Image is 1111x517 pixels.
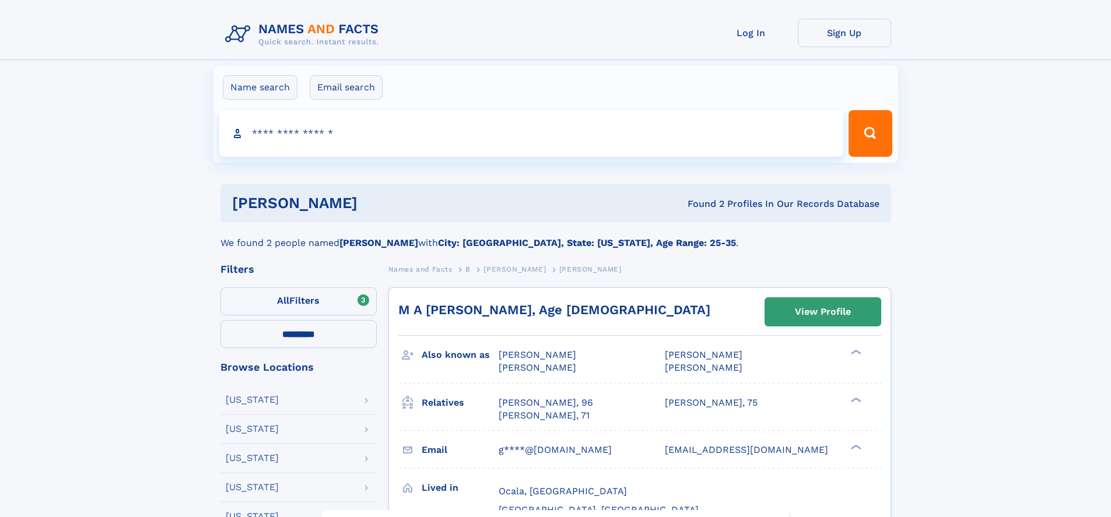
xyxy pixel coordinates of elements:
[388,262,453,276] a: Names and Facts
[310,75,383,100] label: Email search
[798,19,891,47] a: Sign Up
[277,295,289,306] span: All
[795,298,851,325] div: View Profile
[220,287,377,315] label: Filters
[422,478,499,498] h3: Lived in
[220,362,377,372] div: Browse Locations
[499,362,576,373] span: [PERSON_NAME]
[665,362,742,373] span: [PERSON_NAME]
[499,396,593,409] a: [PERSON_NAME], 96
[499,409,590,422] a: [PERSON_NAME], 71
[465,262,471,276] a: B
[226,483,279,492] div: [US_STATE]
[849,110,892,157] button: Search Button
[499,349,576,360] span: [PERSON_NAME]
[848,443,862,451] div: ❯
[339,237,418,248] b: [PERSON_NAME]
[499,486,627,497] span: Ocala, [GEOGRAPHIC_DATA]
[438,237,736,248] b: City: [GEOGRAPHIC_DATA], State: [US_STATE], Age Range: 25-35
[226,453,279,463] div: [US_STATE]
[232,196,523,210] h1: [PERSON_NAME]
[223,75,297,100] label: Name search
[422,345,499,365] h3: Also known as
[422,393,499,413] h3: Relatives
[848,349,862,356] div: ❯
[705,19,798,47] a: Log In
[665,349,742,360] span: [PERSON_NAME]
[220,222,891,250] div: We found 2 people named with .
[226,395,279,405] div: [US_STATE]
[848,396,862,403] div: ❯
[523,198,879,210] div: Found 2 Profiles In Our Records Database
[398,303,710,317] a: M A [PERSON_NAME], Age [DEMOGRAPHIC_DATA]
[219,110,844,157] input: search input
[665,444,828,455] span: [EMAIL_ADDRESS][DOMAIN_NAME]
[765,298,881,326] a: View Profile
[220,19,388,50] img: Logo Names and Facts
[559,265,622,273] span: [PERSON_NAME]
[499,504,699,515] span: [GEOGRAPHIC_DATA], [GEOGRAPHIC_DATA]
[422,440,499,460] h3: Email
[483,265,546,273] span: [PERSON_NAME]
[220,264,377,275] div: Filters
[226,424,279,434] div: [US_STATE]
[483,262,546,276] a: [PERSON_NAME]
[665,396,758,409] a: [PERSON_NAME], 75
[465,265,471,273] span: B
